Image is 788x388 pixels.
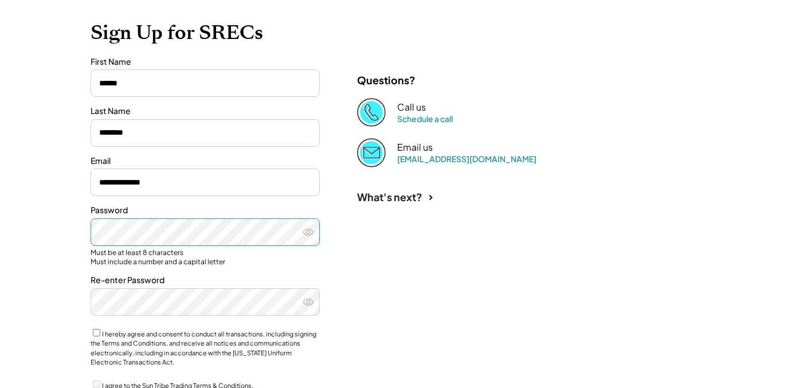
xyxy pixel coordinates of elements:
a: Schedule a call [397,113,453,124]
img: Email%202%403x.png [357,138,386,167]
div: Email us [397,142,433,154]
div: First Name [91,56,320,68]
div: What's next? [357,190,422,203]
img: Phone%20copy%403x.png [357,98,386,127]
label: I hereby agree and consent to conduct all transactions, including signing the Terms and Condition... [91,330,316,366]
div: Email [91,155,320,167]
div: Last Name [91,105,320,117]
div: Password [91,205,320,216]
div: Must be at least 8 characters Must include a number and a capital letter [91,248,320,266]
div: Questions? [357,73,415,87]
div: Call us [397,101,426,113]
h1: Sign Up for SRECs [91,21,698,45]
div: Re-enter Password [91,275,320,286]
a: [EMAIL_ADDRESS][DOMAIN_NAME] [397,154,536,164]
